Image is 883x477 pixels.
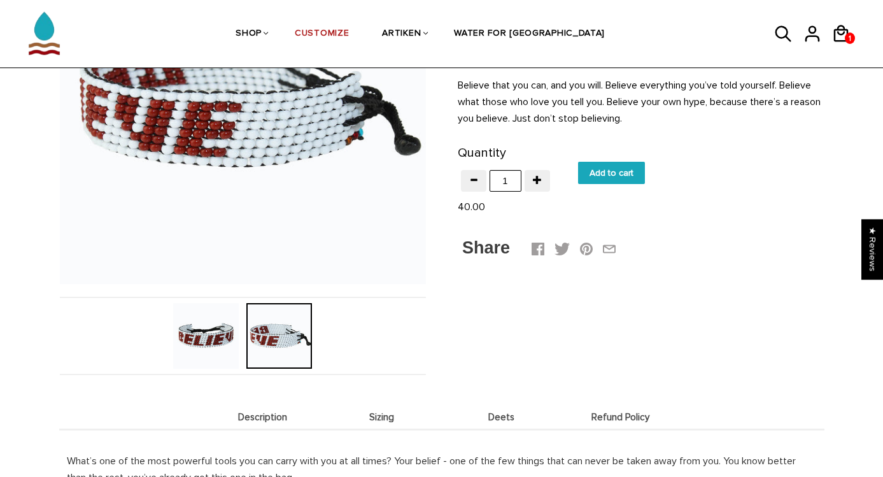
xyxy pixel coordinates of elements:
span: 1 [845,31,855,46]
span: 40.00 [458,201,485,213]
span: Description [206,412,320,423]
div: Click to open Judge.me floating reviews tab [861,219,883,280]
a: CUSTOMIZE [295,1,349,68]
span: Share [462,238,510,257]
a: ARTIKEN [382,1,421,68]
span: Sizing [325,412,439,423]
label: Quantity [458,143,506,164]
img: Handmade Beaded ArtiKen Believe Maroon and White Bracelet [173,303,239,369]
p: What’s one of the most powerful tools you can carry with you at all times? Your belief - one of t... [458,11,824,127]
a: SHOP [236,1,262,68]
input: Add to cart [578,162,645,184]
span: Refund Policy [564,412,677,423]
a: WATER FOR [GEOGRAPHIC_DATA] [454,1,605,68]
span: Deets [445,412,558,423]
a: 1 [845,32,855,44]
